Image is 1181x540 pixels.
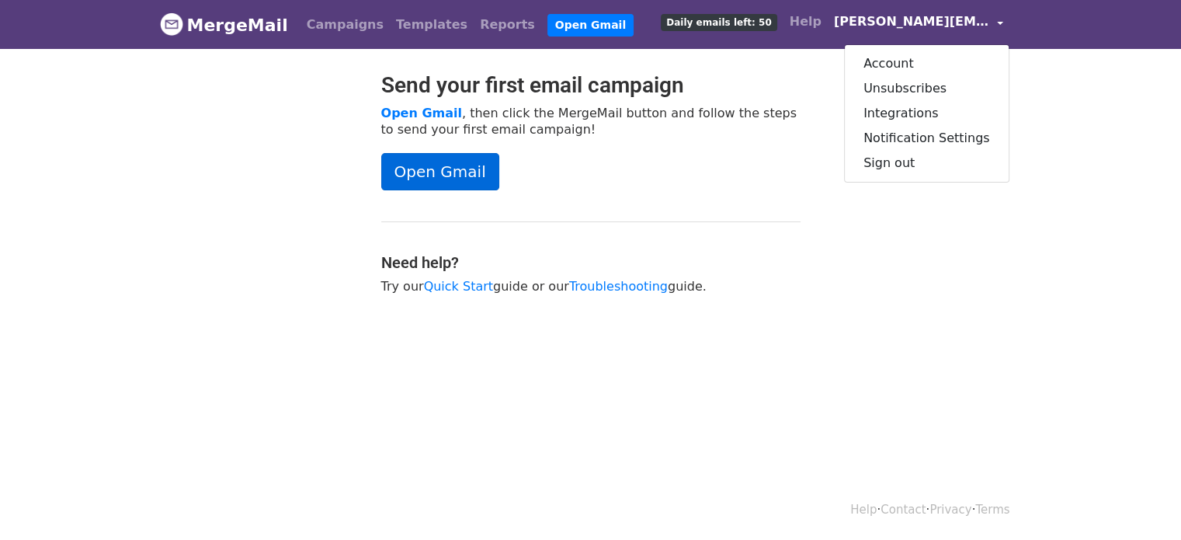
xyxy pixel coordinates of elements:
[845,126,1009,151] a: Notification Settings
[160,12,183,36] img: MergeMail logo
[783,6,828,37] a: Help
[845,51,1009,76] a: Account
[381,253,801,272] h4: Need help?
[828,6,1009,43] a: [PERSON_NAME][EMAIL_ADDRESS][DOMAIN_NAME]
[975,503,1009,517] a: Terms
[844,44,1009,183] div: [PERSON_NAME][EMAIL_ADDRESS][DOMAIN_NAME]
[834,12,989,31] span: [PERSON_NAME][EMAIL_ADDRESS][DOMAIN_NAME]
[661,14,776,31] span: Daily emails left: 50
[655,6,783,37] a: Daily emails left: 50
[381,106,462,120] a: Open Gmail
[381,105,801,138] p: , then click the MergeMail button and follow the steps to send your first email campaign!
[881,503,926,517] a: Contact
[424,279,493,294] a: Quick Start
[1103,465,1181,540] iframe: Chat Widget
[850,503,877,517] a: Help
[845,76,1009,101] a: Unsubscribes
[845,101,1009,126] a: Integrations
[160,9,288,41] a: MergeMail
[569,279,668,294] a: Troubleshooting
[300,9,390,40] a: Campaigns
[547,14,634,37] a: Open Gmail
[381,72,801,99] h2: Send your first email campaign
[474,9,541,40] a: Reports
[381,278,801,294] p: Try our guide or our guide.
[390,9,474,40] a: Templates
[929,503,971,517] a: Privacy
[381,153,499,190] a: Open Gmail
[845,151,1009,176] a: Sign out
